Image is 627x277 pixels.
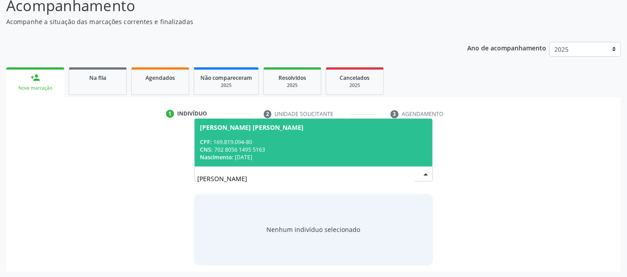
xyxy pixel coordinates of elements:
span: Cancelados [340,74,370,82]
div: 2025 [332,82,377,89]
div: Nenhum indivíduo selecionado [266,225,360,234]
div: [PERSON_NAME] [PERSON_NAME] [200,124,303,131]
input: Busque por nome, CNS ou CPF [197,170,414,187]
div: [DATE] [200,153,427,161]
p: Acompanhe a situação das marcações correntes e finalizadas [6,17,436,26]
span: Não compareceram [200,74,252,82]
span: Agendados [145,74,175,82]
div: 2025 [200,82,252,89]
div: 702 8056 1495 5163 [200,146,427,153]
div: 2025 [270,82,315,89]
div: 169.819.094-80 [200,138,427,146]
span: CNS: [200,146,212,153]
p: Ano de acompanhamento [467,42,546,53]
span: Na fila [89,74,106,82]
div: Nova marcação [12,85,58,91]
div: 1 [166,110,174,118]
div: person_add [30,73,40,83]
span: Resolvidos [278,74,306,82]
span: Nascimento: [200,153,233,161]
div: Indivíduo [177,110,207,118]
span: CPF: [200,138,212,146]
